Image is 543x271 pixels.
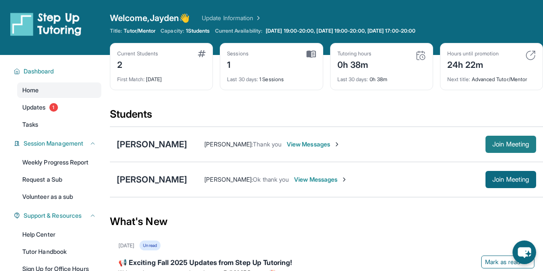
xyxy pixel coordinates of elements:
div: Hours until promotion [447,50,499,57]
span: Next title : [447,76,470,82]
div: 0h 38m [337,71,426,83]
img: card [416,50,426,61]
div: Tutoring hours [337,50,372,57]
span: 1 Students [186,27,210,34]
button: Join Meeting [485,136,536,153]
div: Sessions [227,50,249,57]
a: Tasks [17,117,101,132]
div: 0h 38m [337,57,372,71]
div: [DATE] [118,242,134,249]
img: logo [10,12,82,36]
span: Tutor/Mentor [124,27,155,34]
div: What's New [110,203,543,241]
span: Join Meeting [492,177,529,182]
span: [PERSON_NAME] : [204,140,253,148]
a: Tutor Handbook [17,244,101,259]
img: Chevron Right [253,14,262,22]
img: card [525,50,536,61]
a: Updates1 [17,100,101,115]
div: Unread [140,241,160,250]
span: View Messages [294,175,348,184]
a: Update Information [202,14,262,22]
span: View Messages [287,140,340,149]
span: [PERSON_NAME] : [204,176,253,183]
button: Support & Resources [20,211,96,220]
a: Volunteer as a sub [17,189,101,204]
span: [DATE] 19:00-20:00, [DATE] 19:00-20:00, [DATE] 17:00-20:00 [266,27,416,34]
a: Home [17,82,101,98]
span: First Match : [117,76,145,82]
span: Ok thank you [253,176,289,183]
img: card [306,50,316,58]
button: Session Management [20,139,96,148]
img: Chevron-Right [334,141,340,148]
div: [PERSON_NAME] [117,174,187,186]
span: Support & Resources [24,211,82,220]
div: [DATE] [117,71,206,83]
div: Students [110,107,543,126]
img: Chevron-Right [341,176,348,183]
div: 2 [117,57,158,71]
span: Current Availability: [215,27,262,34]
a: [DATE] 19:00-20:00, [DATE] 19:00-20:00, [DATE] 17:00-20:00 [264,27,417,34]
span: 1 [49,103,58,112]
div: 1 [227,57,249,71]
span: Thank you [253,140,282,148]
div: 24h 22m [447,57,499,71]
button: chat-button [513,241,536,264]
span: Last 30 days : [337,76,368,82]
span: Tasks [22,120,38,129]
button: Mark as read [481,256,534,268]
span: Last 30 days : [227,76,258,82]
button: Join Meeting [485,171,536,188]
div: 1 Sessions [227,71,315,83]
span: Dashboard [24,67,54,76]
div: 📢 Exciting Fall 2025 Updates from Step Up Tutoring! [118,257,534,269]
span: Join Meeting [492,142,529,147]
div: Advanced Tutor/Mentor [447,71,536,83]
button: Dashboard [20,67,96,76]
span: Home [22,86,39,94]
a: Request a Sub [17,172,101,187]
a: Help Center [17,227,101,242]
span: Updates [22,103,46,112]
a: Weekly Progress Report [17,155,101,170]
span: Welcome, Jayden 👋 [110,12,190,24]
span: Session Management [24,139,83,148]
div: [PERSON_NAME] [117,138,187,150]
span: Capacity: [161,27,184,34]
div: Current Students [117,50,158,57]
span: Mark as read [485,258,520,266]
span: Title: [110,27,122,34]
img: card [198,50,206,57]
